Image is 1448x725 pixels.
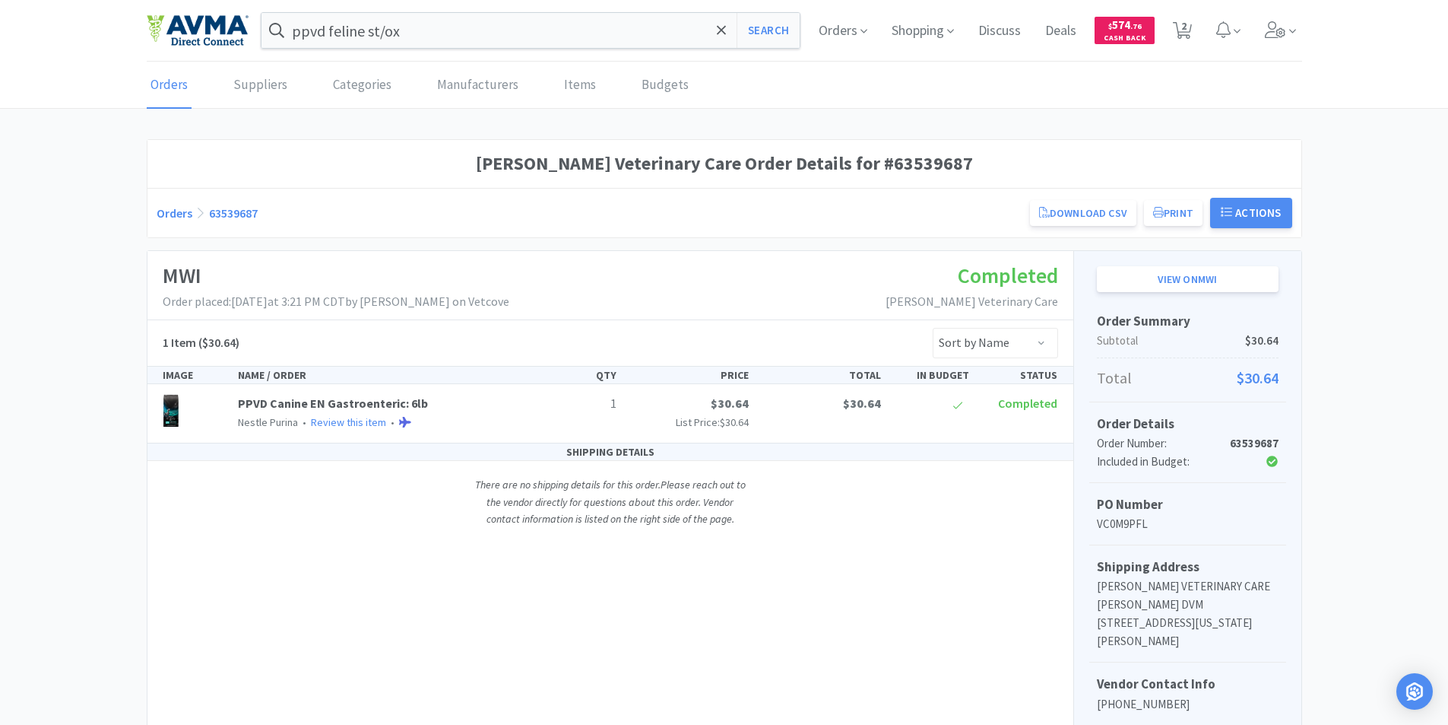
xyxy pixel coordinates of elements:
[157,149,1292,178] h1: [PERSON_NAME] Veterinary Care Order Details for #63539687
[230,62,291,109] a: Suppliers
[638,62,692,109] a: Budgets
[1097,332,1278,350] p: Subtotal
[1230,436,1278,450] strong: 63539687
[1097,494,1278,515] h5: PO Number
[1396,673,1433,710] div: Open Intercom Messenger
[534,367,623,383] div: QTY
[629,414,749,431] p: List Price:
[311,415,386,429] a: Review this item
[1130,21,1142,31] span: . 76
[1097,515,1278,533] p: VC0M9PFL
[147,14,249,46] img: e4e33dab9f054f5782a47901c742baa9_102.png
[157,367,233,383] div: IMAGE
[843,396,881,411] span: $30.64
[163,259,509,293] h1: MWI
[238,396,428,411] a: PPVD Canine EN Gastroenteric: 6lb
[1144,200,1202,226] button: Print
[1097,434,1218,453] div: Order Number:
[720,415,749,429] span: $30.64
[1167,26,1198,40] a: 2
[886,292,1058,312] p: [PERSON_NAME] Veterinary Care
[1108,17,1142,32] span: 574
[163,335,196,350] span: 1 Item
[300,415,309,429] span: •
[1097,266,1278,292] a: View onMWI
[1039,24,1082,38] a: Deals
[1097,453,1218,471] div: Included in Budget:
[755,367,887,383] div: TOTAL
[147,62,192,109] a: Orders
[1097,577,1278,650] p: [PERSON_NAME] VETERINARY CARE [PERSON_NAME] DVM [STREET_ADDRESS][US_STATE][PERSON_NAME]
[209,205,258,221] a: 63539687
[1097,557,1278,577] h5: Shipping Address
[1108,21,1112,31] span: $
[540,394,616,414] p: 1
[475,478,746,526] i: There are no shipping details for this order. Please reach out to the vendor directly for questio...
[433,62,522,109] a: Manufacturers
[1097,366,1278,390] p: Total
[560,62,600,109] a: Items
[163,292,509,312] p: Order placed: [DATE] at 3:21 PM CDT by [PERSON_NAME] on Vetcove
[163,394,179,428] img: cf101943c4544e2ebaf41e87b3467b91_10955.png
[1104,34,1145,44] span: Cash Back
[998,396,1057,411] span: Completed
[329,62,395,109] a: Categories
[737,13,800,48] button: Search
[157,205,192,221] a: Orders
[163,333,239,353] h5: ($30.64)
[388,415,397,429] span: •
[261,13,800,48] input: Search by item, sku, manufacturer, ingredient, size...
[958,262,1058,289] span: Completed
[975,367,1063,383] div: STATUS
[972,24,1027,38] a: Discuss
[1097,414,1278,434] h5: Order Details
[623,367,755,383] div: PRICE
[1097,674,1278,695] h5: Vendor Contact Info
[147,444,1073,461] div: SHIPPING DETAILS
[1095,10,1155,51] a: $574.76Cash Back
[238,415,298,429] span: Nestle Purina
[1237,366,1278,390] span: $30.64
[887,367,975,383] div: IN BUDGET
[232,367,534,383] div: NAME / ORDER
[711,396,749,411] span: $30.64
[1097,311,1278,332] h5: Order Summary
[1245,332,1278,350] span: $30.64
[1210,198,1292,228] button: Actions
[1030,200,1136,226] a: Download CSV
[1097,695,1278,714] p: [PHONE_NUMBER]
